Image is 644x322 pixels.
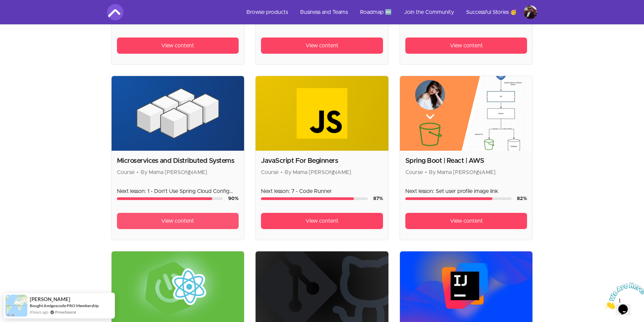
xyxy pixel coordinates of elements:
[517,196,527,201] span: 82 %
[261,170,279,175] span: Course
[3,3,5,8] span: 1
[450,42,483,50] span: View content
[137,170,139,175] span: •
[429,170,496,175] span: By Mama [PERSON_NAME]
[405,38,527,54] a: View content
[256,76,388,151] img: Product image for JavaScript For Beginners
[3,3,45,29] img: Chat attention grabber
[229,21,239,26] span: 98 %
[261,197,368,200] div: Course progress
[55,309,76,315] a: ProveSource
[425,170,427,175] span: •
[405,213,527,229] a: View content
[117,197,223,200] div: Course progress
[117,170,135,175] span: Course
[602,280,644,312] iframe: chat widget
[306,42,338,50] span: View content
[405,156,527,166] h2: Spring Boot | React | AWS
[141,170,207,175] span: By Mama [PERSON_NAME]
[107,4,123,20] img: Amigoscode logo
[117,156,239,166] h2: Microservices and Distributed Systems
[306,217,338,225] span: View content
[241,4,537,20] nav: Main
[524,5,537,19] img: Profile image for Vlad
[281,170,283,175] span: •
[161,42,194,50] span: View content
[5,295,27,317] img: provesource social proof notification image
[241,4,293,20] a: Browse products
[400,76,533,151] img: Product image for Spring Boot | React | AWS
[373,21,383,26] span: 96 %
[450,217,483,225] span: View content
[295,4,353,20] a: Business and Teams
[117,213,239,229] a: View content
[261,156,383,166] h2: JavaScript For Beginners
[261,213,383,229] a: View content
[261,38,383,54] a: View content
[285,170,351,175] span: By Mama [PERSON_NAME]
[44,303,99,308] a: Amigoscode PRO Membership
[355,4,397,20] a: Roadmap 🆕
[112,76,244,151] img: Product image for Microservices and Distributed Systems
[461,4,522,20] a: Successful Stories 🥳
[117,187,239,195] p: Next lesson: 1 - Don't Use Spring Cloud Config Server
[228,196,239,201] span: 90 %
[30,296,70,302] span: [PERSON_NAME]
[405,197,512,200] div: Course progress
[405,170,423,175] span: Course
[117,38,239,54] a: View content
[399,4,459,20] a: Join the Community
[517,21,527,26] span: 94 %
[30,309,48,315] span: 8 hours ago
[161,217,194,225] span: View content
[261,187,383,195] p: Next lesson: 7 - Code Runner
[405,187,527,195] p: Next lesson: Set user profile image link
[30,303,43,308] span: Bought
[373,196,383,201] span: 87 %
